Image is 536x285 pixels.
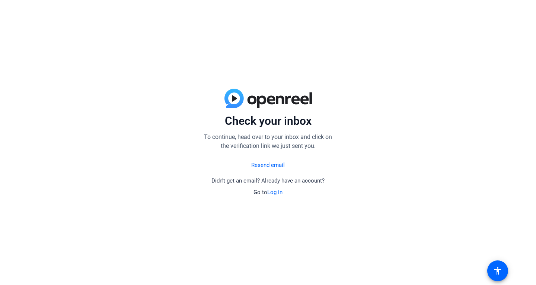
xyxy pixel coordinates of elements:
p: Check your inbox [201,114,335,128]
a: Log in [267,189,283,196]
p: To continue, head over to your inbox and click on the verification link we just sent you. [201,133,335,151]
img: blue-gradient.svg [224,89,312,108]
span: Didn't get an email? Already have an account? [211,177,325,184]
a: Resend email [251,161,285,170]
mat-icon: accessibility [493,266,502,275]
span: Go to [253,189,283,196]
